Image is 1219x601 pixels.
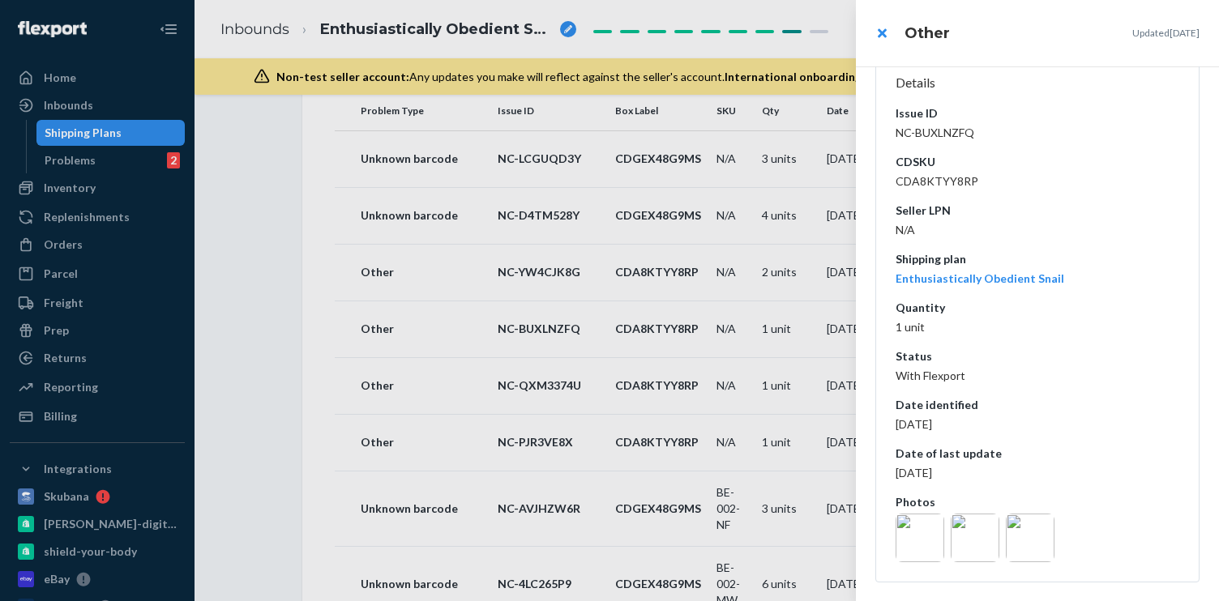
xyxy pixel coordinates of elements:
[896,105,1179,121] dt: Issue ID
[896,251,1179,267] dt: Shipping plan
[896,300,1179,316] dt: Quantity
[896,75,935,90] span: Details
[896,368,1179,384] dd: With Flexport
[905,23,950,44] h3: Other
[951,514,999,562] img: 2b5046a3-7dd6-43dd-8b32-2ec93b2fd3a9.jpg
[866,17,898,49] button: close
[896,465,1179,481] dd: [DATE]
[896,397,1179,413] dt: Date identified
[896,271,1064,285] a: Enthusiastically Obedient Snail
[896,125,1179,141] dd: NC-BUXLNZFQ
[1132,26,1200,40] p: Updated [DATE]
[896,222,1179,238] dd: N/A
[896,202,1179,219] dt: Seller LPN
[896,319,1179,335] dd: 1 unit
[896,445,1179,462] dt: Date of last update
[896,348,1179,364] dt: Status
[896,154,1179,170] dt: CDSKU
[1006,514,1054,562] img: 0d864c8d-da81-4ee1-a452-ac1eafe35441.jpg
[896,416,1179,433] dd: [DATE]
[896,514,944,562] img: eff1b398-5542-447d-a3c0-40a6b4b600bb.jpg
[896,494,1179,510] dt: Photos
[896,173,1179,190] dd: CDA8KTYY8RP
